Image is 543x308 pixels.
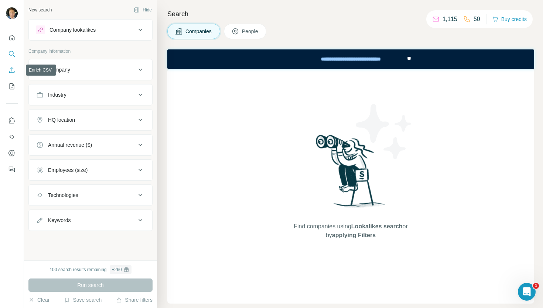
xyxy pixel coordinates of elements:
[48,166,88,174] div: Employees (size)
[129,4,157,15] button: Hide
[29,86,152,104] button: Industry
[29,21,152,39] button: Company lookalikes
[48,141,92,149] div: Annual revenue ($)
[29,136,152,154] button: Annual revenue ($)
[6,31,18,44] button: Quick start
[167,49,534,69] iframe: Banner
[6,80,18,93] button: My lists
[185,28,212,35] span: Companies
[6,7,18,19] img: Avatar
[351,98,417,165] img: Surfe Illustration - Stars
[28,7,52,13] div: New search
[28,296,49,304] button: Clear
[518,283,536,301] iframe: Intercom live chat
[116,296,153,304] button: Share filters
[6,47,18,60] button: Search
[6,146,18,160] button: Dashboard
[29,111,152,129] button: HQ location
[49,265,131,274] div: 100 search results remaining
[474,15,480,24] p: 50
[29,186,152,204] button: Technologies
[112,266,122,273] div: + 260
[6,163,18,176] button: Feedback
[29,61,152,79] button: Company
[48,191,78,199] div: Technologies
[6,114,18,127] button: Use Surfe on LinkedIn
[332,232,376,238] span: applying Filters
[49,26,96,34] div: Company lookalikes
[28,48,153,55] p: Company information
[492,14,527,24] button: Buy credits
[48,91,66,98] div: Industry
[242,28,259,35] span: People
[64,296,102,304] button: Save search
[48,66,70,73] div: Company
[167,9,534,19] h4: Search
[48,116,75,124] div: HQ location
[313,133,389,215] img: Surfe Illustration - Woman searching with binoculars
[29,161,152,179] button: Employees (size)
[533,283,539,289] span: 1
[6,63,18,77] button: Enrich CSV
[443,15,457,24] p: 1,115
[351,223,403,229] span: Lookalikes search
[291,222,410,240] span: Find companies using or by
[48,217,71,224] div: Keywords
[29,211,152,229] button: Keywords
[6,130,18,143] button: Use Surfe API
